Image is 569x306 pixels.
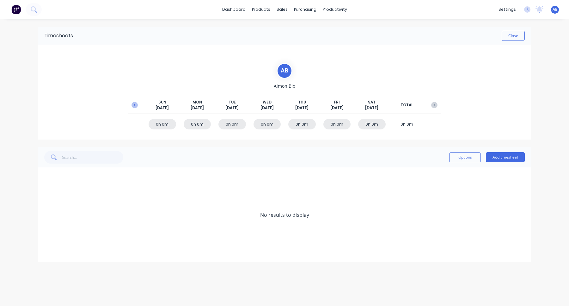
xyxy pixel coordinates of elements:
[320,5,350,14] div: productivity
[254,119,281,129] div: 0h 0m
[495,5,519,14] div: settings
[218,119,246,129] div: 0h 0m
[486,152,525,162] button: Add timesheet
[44,32,73,40] div: Timesheets
[249,5,273,14] div: products
[184,119,211,129] div: 0h 0m
[295,105,309,111] span: [DATE]
[502,31,525,41] button: Close
[62,151,124,164] input: Search...
[193,99,202,105] span: MON
[273,5,291,14] div: sales
[260,105,274,111] span: [DATE]
[298,99,306,105] span: THU
[219,5,249,14] a: dashboard
[149,119,176,129] div: 0h 0m
[277,63,292,79] div: A B
[38,167,531,262] div: No results to display
[191,105,204,111] span: [DATE]
[288,119,316,129] div: 0h 0m
[291,5,320,14] div: purchasing
[323,119,351,129] div: 0h 0m
[358,119,386,129] div: 0h 0m
[449,152,481,162] button: Options
[401,102,413,108] span: TOTAL
[368,99,376,105] span: SAT
[274,83,295,89] span: Aimon Bio
[330,105,344,111] span: [DATE]
[158,99,166,105] span: SUN
[229,99,236,105] span: TUE
[11,5,21,14] img: Factory
[365,105,378,111] span: [DATE]
[393,119,421,129] div: 0h 0m
[263,99,272,105] span: WED
[553,7,558,12] span: AB
[334,99,340,105] span: FRI
[225,105,239,111] span: [DATE]
[156,105,169,111] span: [DATE]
